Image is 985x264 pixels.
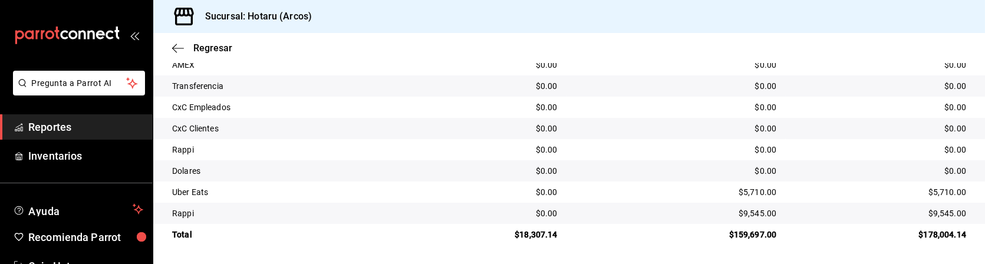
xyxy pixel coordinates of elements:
[795,101,966,113] div: $0.00
[795,165,966,177] div: $0.00
[172,229,396,240] div: Total
[172,42,232,54] button: Regresar
[172,59,396,71] div: AMEX
[196,9,312,24] h3: Sucursal: Hotaru (Arcos)
[795,229,966,240] div: $178,004.14
[414,123,557,134] div: $0.00
[13,71,145,95] button: Pregunta a Parrot AI
[28,119,143,135] span: Reportes
[172,80,396,92] div: Transferencia
[172,123,396,134] div: CxC Clientes
[576,101,777,113] div: $0.00
[414,80,557,92] div: $0.00
[414,207,557,219] div: $0.00
[172,101,396,113] div: CxC Empleados
[32,77,127,90] span: Pregunta a Parrot AI
[576,59,777,71] div: $0.00
[414,165,557,177] div: $0.00
[130,31,139,40] button: open_drawer_menu
[28,202,128,216] span: Ayuda
[795,59,966,71] div: $0.00
[414,186,557,198] div: $0.00
[414,59,557,71] div: $0.00
[795,80,966,92] div: $0.00
[576,207,777,219] div: $9,545.00
[576,123,777,134] div: $0.00
[576,80,777,92] div: $0.00
[795,144,966,156] div: $0.00
[795,207,966,219] div: $9,545.00
[193,42,232,54] span: Regresar
[414,101,557,113] div: $0.00
[576,165,777,177] div: $0.00
[795,186,966,198] div: $5,710.00
[576,186,777,198] div: $5,710.00
[795,123,966,134] div: $0.00
[414,144,557,156] div: $0.00
[576,229,777,240] div: $159,697.00
[576,144,777,156] div: $0.00
[172,186,396,198] div: Uber Eats
[414,229,557,240] div: $18,307.14
[28,148,143,164] span: Inventarios
[172,144,396,156] div: Rappi
[8,85,145,98] a: Pregunta a Parrot AI
[28,229,143,245] span: Recomienda Parrot
[172,165,396,177] div: Dolares
[172,207,396,219] div: Rappi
